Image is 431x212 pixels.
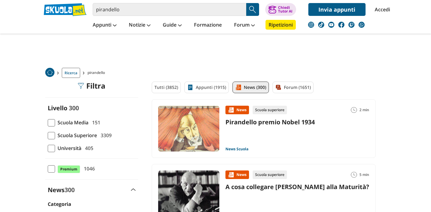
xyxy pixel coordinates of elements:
a: News (300) [232,82,269,93]
img: Home [45,68,54,77]
span: 1046 [81,165,95,173]
a: News Scuola [225,147,248,152]
span: Scuola Superiore [55,131,97,139]
button: ChiediTutor AI [265,3,296,16]
img: Immagine news [158,106,219,152]
img: WhatsApp [359,22,365,28]
div: Scuola superiore [253,170,287,179]
img: youtube [328,22,334,28]
img: twitch [348,22,355,28]
a: Notizie [127,20,152,31]
img: Apri e chiudi sezione [131,188,136,191]
span: 405 [83,144,93,152]
img: News contenuto [228,107,234,113]
a: A cosa collegare [PERSON_NAME] alla Maturità? [225,183,369,191]
a: Guide [161,20,183,31]
span: pirandello [87,68,107,78]
span: 5 min [359,170,369,179]
img: Filtra filtri mobile [78,83,84,89]
span: 2 min [359,106,369,114]
span: 300 [65,186,75,194]
span: Università [55,144,81,152]
a: Ricerca [62,68,80,78]
img: facebook [338,22,344,28]
span: 151 [90,119,100,126]
a: Accedi [375,3,388,16]
a: Invia appunti [308,3,366,16]
img: Cerca appunti, riassunti o versioni [248,5,257,14]
a: Formazione [192,20,223,31]
a: Pirandello premio Nobel 1934 [225,118,315,126]
div: Chiedi Tutor AI [278,6,292,13]
a: Forum [232,20,256,31]
img: Appunti filtro contenuto [187,84,193,90]
a: Ripetizioni [266,20,296,30]
div: News [225,106,249,114]
span: 3309 [98,131,112,139]
input: Cerca appunti, riassunti o versioni [93,3,246,16]
button: Search Button [246,3,259,16]
img: instagram [308,22,314,28]
a: Forum (1651) [273,82,314,93]
img: Tempo lettura [351,172,357,178]
img: tiktok [318,22,324,28]
a: Home [45,68,54,78]
img: News filtro contenuto attivo [235,84,241,90]
img: Tempo lettura [351,107,357,113]
label: News [48,186,75,194]
a: Appunti [91,20,118,31]
a: Appunti (1915) [184,82,229,93]
a: Tutti (3852) [152,82,181,93]
img: News contenuto [228,172,234,178]
div: Scuola superiore [253,106,287,114]
span: Premium [58,165,80,173]
span: Scuola Media [55,119,88,126]
div: News [225,170,249,179]
span: 300 [69,104,79,112]
label: Categoria [48,201,71,207]
img: Forum filtro contenuto [275,84,281,90]
label: Livello [48,104,67,112]
div: Filtra [78,82,106,90]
